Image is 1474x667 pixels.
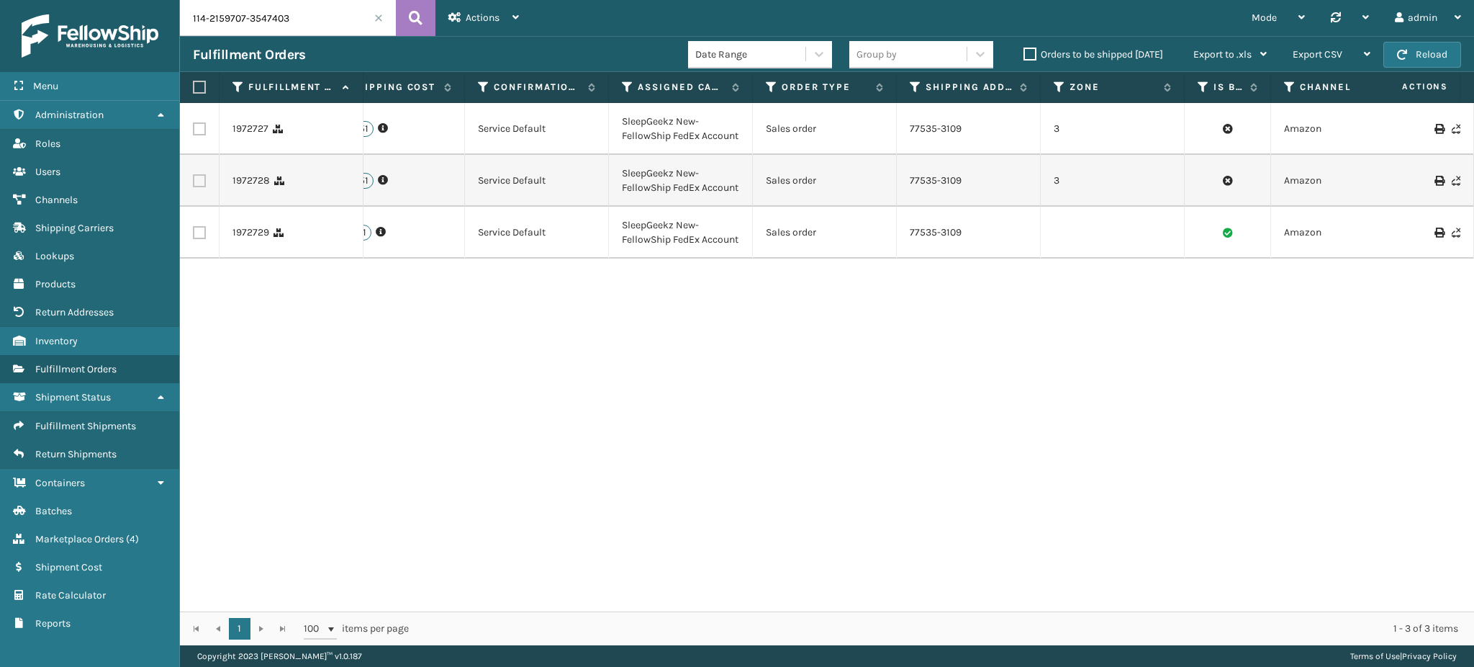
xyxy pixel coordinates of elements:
td: Service Default [465,103,609,155]
span: Actions [1357,75,1457,99]
button: Reload [1383,42,1461,68]
span: Batches [35,505,72,517]
td: Service Default [465,207,609,259]
label: Confirmation Type [494,81,581,94]
i: Print Label [1434,176,1443,186]
td: 77535-3109 [897,207,1041,259]
td: SleepGeekz New-FellowShip FedEx Account [609,103,753,155]
label: Shipping Address City Zip Code [926,81,1013,94]
label: Is Buy Shipping [1213,81,1243,94]
td: 77535-3109 [897,103,1041,155]
span: Return Shipments [35,448,117,460]
span: Rate Calculator [35,589,106,601]
div: Date Range [695,47,807,62]
span: Lookups [35,250,74,262]
span: ( 4 ) [126,533,139,545]
td: Sales order [753,207,897,259]
span: Shipment Status [35,391,111,403]
td: SleepGeekz New-FellowShip FedEx Account [609,155,753,207]
label: Order Type [782,81,869,94]
i: Never Shipped [1452,176,1460,186]
label: Channel Type [1300,81,1387,94]
span: Users [35,166,60,178]
label: Assigned Carrier [638,81,725,94]
td: SleepGeekz New-FellowShip FedEx Account [609,207,753,259]
span: Fulfillment Orders [35,363,117,375]
span: Export CSV [1293,48,1342,61]
i: Print Label [1434,124,1443,134]
a: 1972728 [232,174,270,188]
span: Shipment Cost [35,561,102,573]
span: Administration [35,109,104,121]
div: | [1350,645,1457,667]
span: Marketplace Orders [35,533,124,545]
i: Never Shipped [1452,228,1460,238]
a: 1 [229,618,250,640]
p: Copyright 2023 [PERSON_NAME]™ v 1.0.187 [197,645,362,667]
span: Containers [35,477,85,489]
td: Service Default [465,155,609,207]
td: 77535-3109 [897,155,1041,207]
a: 1972727 [232,122,268,136]
label: Orders to be shipped [DATE] [1023,48,1163,61]
span: Shipping Carriers [35,222,114,234]
td: Sales order [753,155,897,207]
span: items per page [304,618,409,640]
span: Mode [1252,12,1277,24]
label: Shipping Cost [350,81,437,94]
label: Fulfillment Order Id [248,81,335,94]
span: Roles [35,138,60,150]
span: Menu [33,80,58,92]
td: Sales order [753,103,897,155]
a: Terms of Use [1350,651,1400,661]
td: Amazon [1271,155,1415,207]
a: 1972729 [232,225,269,240]
img: logo [22,14,158,58]
td: 3 [1041,103,1185,155]
span: 100 [304,622,325,636]
span: Channels [35,194,78,206]
td: Amazon [1271,207,1415,259]
span: Inventory [35,335,78,347]
td: Amazon [1271,103,1415,155]
div: 1 - 3 of 3 items [429,622,1458,636]
td: 3 [1041,155,1185,207]
i: Never Shipped [1452,124,1460,134]
span: Actions [466,12,499,24]
span: Reports [35,617,71,630]
span: Export to .xls [1193,48,1252,61]
i: Print Label [1434,228,1443,238]
label: Zone [1070,81,1157,94]
span: Fulfillment Shipments [35,420,136,432]
div: Group by [856,47,897,62]
h3: Fulfillment Orders [193,46,305,63]
span: Return Addresses [35,306,114,318]
a: Privacy Policy [1402,651,1457,661]
span: Products [35,278,76,290]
